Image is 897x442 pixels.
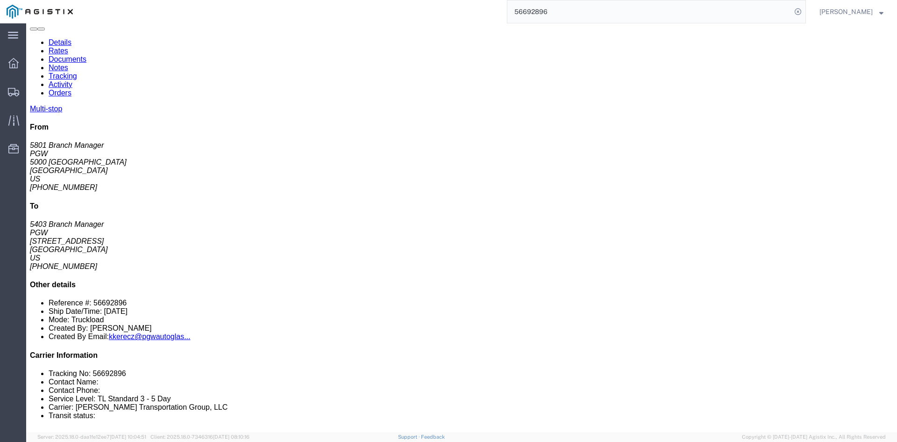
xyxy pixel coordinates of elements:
img: logo [7,5,73,19]
span: Client: 2025.18.0-7346316 [150,434,249,440]
span: Copyright © [DATE]-[DATE] Agistix Inc., All Rights Reserved [742,433,886,441]
span: [DATE] 10:04:51 [110,434,146,440]
button: [PERSON_NAME] [819,6,884,17]
span: Douglas Harris [819,7,873,17]
span: Server: 2025.18.0-daa1fe12ee7 [37,434,146,440]
span: [DATE] 08:10:16 [213,434,249,440]
a: Feedback [421,434,445,440]
a: Support [398,434,421,440]
input: Search for shipment number, reference number [507,0,791,23]
iframe: FS Legacy Container [26,23,897,432]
